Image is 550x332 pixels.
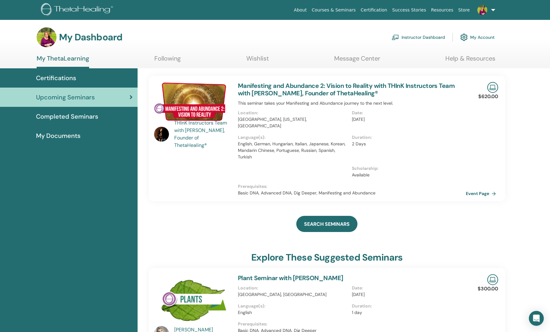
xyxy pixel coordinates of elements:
a: Certification [358,4,389,16]
img: cog.svg [460,32,468,43]
a: THInK Instructors Team with [PERSON_NAME], Founder of ThetaHealing® [174,119,232,149]
p: English, German, Hungarian, Italian, Japanese, Korean, Mandarin Chinese, Portuguese, Russian, Spa... [238,141,348,160]
h3: explore these suggested seminars [251,252,402,263]
a: Store [456,4,472,16]
p: Date : [352,110,462,116]
p: Location : [238,285,348,291]
img: Manifesting and Abundance 2: Vision to Reality [154,82,230,121]
p: This seminar takes your Manifesting and Abundance journey to the next level. [238,100,466,107]
p: 2 Days [352,141,462,147]
a: Wishlist [246,55,269,67]
p: Scholarship : [352,165,462,172]
p: $620.00 [478,93,498,100]
a: My ThetaLearning [37,55,89,68]
img: Live Online Seminar [487,82,498,93]
p: Duration : [352,134,462,141]
span: SEARCH SEMINARS [304,221,350,227]
a: Success Stories [390,4,429,16]
p: [DATE] [352,291,462,298]
a: My Account [460,30,495,44]
p: Location : [238,110,348,116]
a: Instructor Dashboard [392,30,445,44]
p: 1 day [352,309,462,316]
p: Date : [352,285,462,291]
img: default.jpg [477,5,487,15]
span: Certifications [36,73,76,83]
span: My Documents [36,131,80,140]
p: $300.00 [478,285,498,293]
p: Prerequisites : [238,321,466,327]
a: Help & Resources [445,55,495,67]
a: Following [154,55,181,67]
img: default.jpg [154,127,169,142]
a: Manifesting and Abundance 2: Vision to Reality with THInK Instructors Team with [PERSON_NAME], Fo... [238,82,455,97]
p: [DATE] [352,116,462,123]
p: Available [352,172,462,178]
img: default.jpg [37,27,57,47]
a: Event Page [466,189,498,198]
p: Language(s) : [238,134,348,141]
img: Live Online Seminar [487,274,498,285]
a: Plant Seminar with [PERSON_NAME] [238,274,343,282]
a: Message Center [334,55,380,67]
p: [GEOGRAPHIC_DATA], [US_STATE], [GEOGRAPHIC_DATA] [238,116,348,129]
img: Plant Seminar [154,274,230,328]
div: Open Intercom Messenger [529,311,544,326]
p: English [238,309,348,316]
p: [GEOGRAPHIC_DATA], [GEOGRAPHIC_DATA] [238,291,348,298]
p: Language(s) : [238,303,348,309]
img: chalkboard-teacher.svg [392,34,399,40]
span: Upcoming Seminars [36,93,95,102]
a: Courses & Seminars [309,4,358,16]
a: Resources [429,4,456,16]
span: Completed Seminars [36,112,98,121]
p: Duration : [352,303,462,309]
p: Prerequisites : [238,183,466,190]
a: About [291,4,309,16]
img: logo.png [41,3,115,17]
h3: My Dashboard [59,32,122,43]
a: SEARCH SEMINARS [296,216,357,232]
p: Basic DNA, Advanced DNA, Dig Deeper, Manifesting and Abundance [238,190,466,196]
